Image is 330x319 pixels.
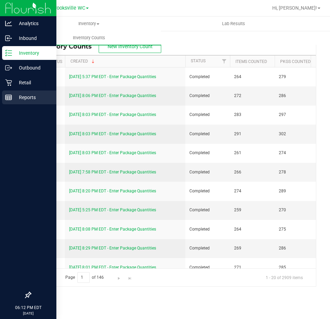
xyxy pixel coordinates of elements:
[260,272,308,283] span: 1 - 20 of 2909 items
[279,264,315,271] span: 285
[279,226,315,233] span: 275
[70,59,96,64] a: Created
[36,43,99,50] span: Inventory Counts
[5,35,12,42] inline-svg: Inbound
[114,272,124,281] a: Go to the next page
[189,169,226,176] span: Completed
[189,74,226,80] span: Completed
[234,111,271,118] span: 283
[69,150,156,155] a: [DATE] 8:03 PM EDT - Enter Package Quantities
[52,5,85,11] span: Brooksville WC
[234,93,271,99] span: 272
[189,131,226,137] span: Completed
[12,49,53,57] p: Inventory
[234,245,271,252] span: 269
[16,17,161,31] a: Inventory
[161,17,306,31] a: Lab Results
[17,21,161,27] span: Inventory
[234,207,271,213] span: 259
[5,79,12,86] inline-svg: Retail
[279,93,315,99] span: 286
[280,59,311,64] a: Pkgs Counted
[219,55,230,67] a: Filter
[99,40,161,53] button: New Inventory Count
[69,93,156,98] a: [DATE] 8:06 PM EDT - Enter Package Quantities
[69,208,156,212] a: [DATE] 5:25 PM EDT - Enter Package Quantities
[279,188,315,194] span: 289
[12,19,53,28] p: Analytics
[279,131,315,137] span: 302
[125,272,135,281] a: Go to the last page
[234,188,271,194] span: 274
[279,207,315,213] span: 270
[3,311,53,316] p: [DATE]
[189,226,226,233] span: Completed
[12,64,53,72] p: Outbound
[234,169,271,176] span: 266
[191,59,206,63] a: Status
[189,150,226,156] span: Completed
[69,265,156,270] a: [DATE] 8:01 PM EDT - Enter Package Quantities
[272,5,317,11] span: Hi, [PERSON_NAME]!
[77,272,90,283] input: 1
[279,169,315,176] span: 278
[234,74,271,80] span: 264
[69,189,156,193] a: [DATE] 8:20 PM EDT - Enter Package Quantities
[69,170,156,174] a: [DATE] 7:58 PM EDT - Enter Package Quantities
[234,131,271,137] span: 291
[279,245,315,252] span: 286
[69,112,156,117] a: [DATE] 8:03 PM EDT - Enter Package Quantities
[69,131,156,136] a: [DATE] 8:03 PM EDT - Enter Package Quantities
[64,35,114,41] span: Inventory Counts
[189,93,226,99] span: Completed
[234,264,271,271] span: 271
[12,34,53,42] p: Inbound
[279,111,315,118] span: 297
[59,272,110,283] span: Page of 146
[213,21,254,27] span: Lab Results
[279,150,315,156] span: 274
[69,227,156,232] a: [DATE] 8:08 PM EDT - Enter Package Quantities
[12,93,53,102] p: Reports
[5,50,12,56] inline-svg: Inventory
[108,44,153,49] span: New Inventory Count
[5,94,12,101] inline-svg: Reports
[69,246,156,251] a: [DATE] 8:29 PM EDT - Enter Package Quantities
[69,74,156,79] a: [DATE] 5:37 PM EDT - Enter Package Quantities
[189,245,226,252] span: Completed
[234,150,271,156] span: 261
[5,64,12,71] inline-svg: Outbound
[189,111,226,118] span: Completed
[189,188,226,194] span: Completed
[279,74,315,80] span: 279
[5,20,12,27] inline-svg: Analytics
[189,264,226,271] span: Completed
[235,59,267,64] a: Items Counted
[16,31,161,45] a: Inventory Counts
[12,78,53,87] p: Retail
[3,305,53,311] p: 06:12 PM EDT
[189,207,226,213] span: Completed
[234,226,271,233] span: 264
